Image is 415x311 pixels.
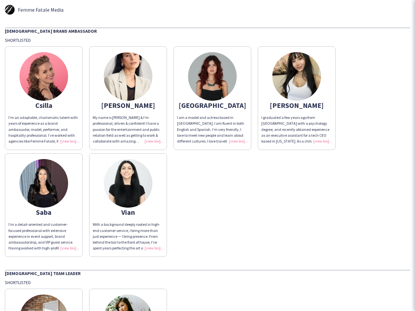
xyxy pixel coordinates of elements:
[177,102,248,108] div: [GEOGRAPHIC_DATA]
[261,102,332,108] div: [PERSON_NAME]
[93,222,163,251] div: With a background deeply rooted in high-end customer service, I bring more than just experience —...
[5,280,410,285] div: Shortlisted
[19,52,68,101] img: thumb-6884580e3ef63.jpg
[261,115,332,144] div: I graduated a few years ago from [GEOGRAPHIC_DATA] with a psychology degree, and recently obtaine...
[8,115,79,144] div: I’m an adaptable, charismatic talent with years of experience as a brand ambassador, model, perfo...
[5,28,410,34] div: [DEMOGRAPHIC_DATA] Brand Ambassador
[8,209,79,215] div: Saba
[104,52,152,101] img: thumb-68a7447e5e02d.png
[104,159,152,208] img: thumb-39854cd5-1e1b-4859-a9f5-70b3ac76cbb6.jpg
[93,209,163,215] div: Vian
[93,115,163,144] div: My name is [PERSON_NAME] & I'm professional, driven & confident! I have a passion for the enterta...
[5,270,410,276] div: [DEMOGRAPHIC_DATA] Team Leader
[188,52,237,101] img: thumb-35fa3feb-fcf2-430b-b907-b0b90241f34d.jpg
[5,5,15,15] img: thumb-5d261e8036265.jpg
[272,52,321,101] img: thumb-4ef09eab-5109-47b9-bb7f-77f7103c1f44.jpg
[19,159,68,208] img: thumb-687557a3ccd97.jpg
[8,102,79,108] div: Csilla
[5,37,410,43] div: Shortlisted
[177,115,248,144] div: I am a model and actress based in [GEOGRAPHIC_DATA]. I am fluent in both English and Spanish. I’m...
[8,222,79,251] div: I’m a detail-oriented and customer-focused professional with extensive experience in event suppor...
[18,7,64,13] span: Femme Fatale Media
[93,102,163,108] div: [PERSON_NAME]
